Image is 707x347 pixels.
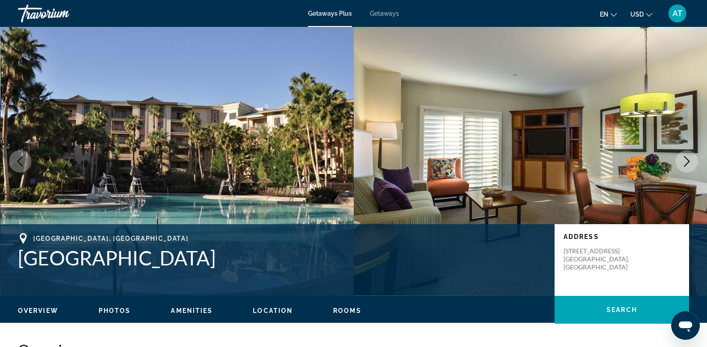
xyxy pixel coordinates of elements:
p: [STREET_ADDRESS] [GEOGRAPHIC_DATA], [GEOGRAPHIC_DATA] [564,247,635,271]
button: Previous image [9,150,31,173]
span: Search [607,306,637,313]
span: [GEOGRAPHIC_DATA], [GEOGRAPHIC_DATA] [33,235,188,242]
button: Rooms [333,307,361,315]
p: Address [564,233,680,240]
a: Getaways [370,10,399,17]
button: Location [253,307,293,315]
span: en [600,11,608,18]
h1: [GEOGRAPHIC_DATA] [18,246,546,269]
a: Getaways Plus [308,10,352,17]
button: Search [555,296,689,324]
button: Next image [676,150,698,173]
button: Change currency [630,8,652,21]
span: Photos [99,307,131,314]
button: Photos [99,307,131,315]
span: USD [630,11,644,18]
a: Travorium [18,2,108,25]
button: Overview [18,307,58,315]
button: Amenities [171,307,213,315]
span: Overview [18,307,58,314]
button: User Menu [666,4,689,23]
span: Location [253,307,293,314]
span: Amenities [171,307,213,314]
button: Change language [600,8,617,21]
span: Rooms [333,307,361,314]
span: AT [672,9,682,18]
iframe: Button to launch messaging window [671,311,700,340]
